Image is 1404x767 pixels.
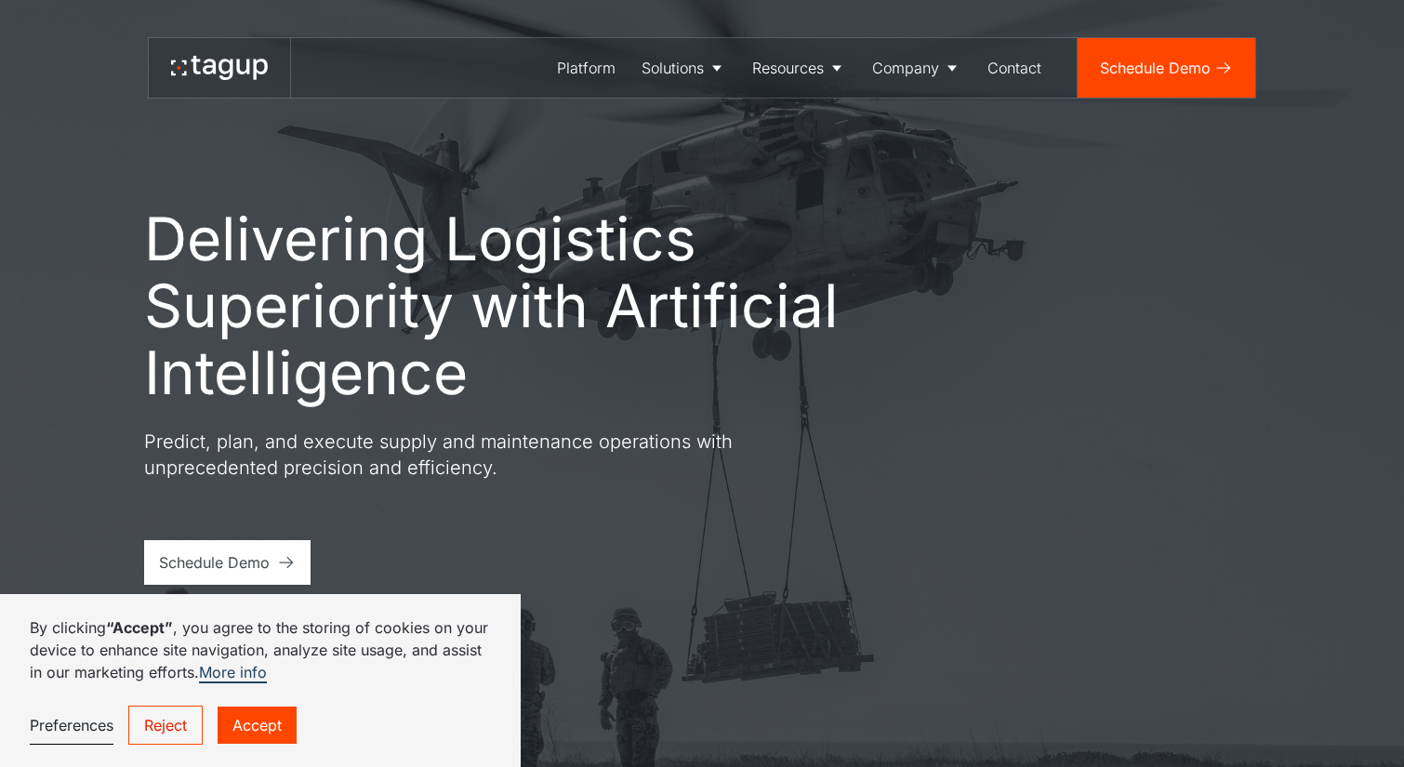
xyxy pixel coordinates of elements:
h1: Delivering Logistics Superiority with Artificial Intelligence [144,205,925,406]
div: Company [872,57,939,79]
div: Schedule Demo [1100,57,1211,79]
a: Preferences [30,707,113,745]
div: Contact [987,57,1041,79]
a: Schedule Demo [1078,38,1255,98]
p: By clicking , you agree to the storing of cookies on your device to enhance site navigation, anal... [30,616,491,683]
div: Schedule Demo [159,551,270,574]
div: Platform [557,57,616,79]
p: Predict, plan, and execute supply and maintenance operations with unprecedented precision and eff... [144,429,814,481]
a: Resources [739,38,859,98]
div: Resources [752,57,824,79]
div: Solutions [642,57,704,79]
strong: “Accept” [106,618,173,637]
a: Accept [218,707,297,744]
a: Platform [544,38,629,98]
a: More info [199,663,267,683]
a: Solutions [629,38,739,98]
a: Company [859,38,974,98]
a: Contact [974,38,1054,98]
a: Reject [128,706,203,745]
a: Schedule Demo [144,540,311,585]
